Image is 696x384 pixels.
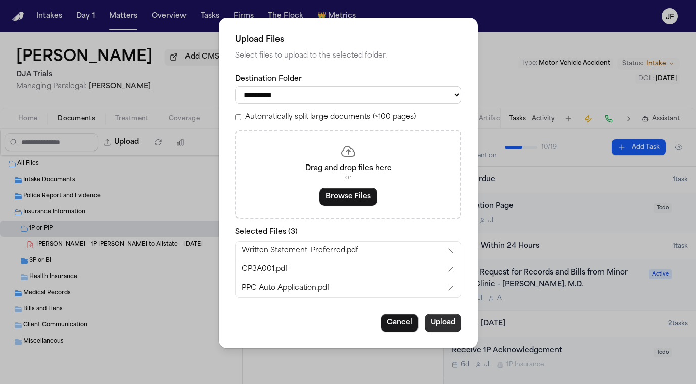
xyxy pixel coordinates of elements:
button: Remove CP3A001.pdf [447,265,455,273]
span: Written Statement_Preferred.pdf [242,246,358,256]
p: Drag and drop files here [248,163,448,174]
button: Upload [425,314,461,332]
p: or [248,174,448,182]
button: Cancel [381,314,419,332]
button: Remove PPC Auto Application.pdf [447,284,455,292]
button: Remove Written Statement_Preferred.pdf [447,247,455,255]
span: CP3A001.pdf [242,264,288,275]
p: Select files to upload to the selected folder. [235,50,461,62]
span: PPC Auto Application.pdf [242,283,330,293]
p: Selected Files ( 3 ) [235,227,461,237]
label: Automatically split large documents (>100 pages) [245,112,416,122]
h2: Upload Files [235,34,461,46]
label: Destination Folder [235,74,461,84]
button: Browse Files [319,188,377,206]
